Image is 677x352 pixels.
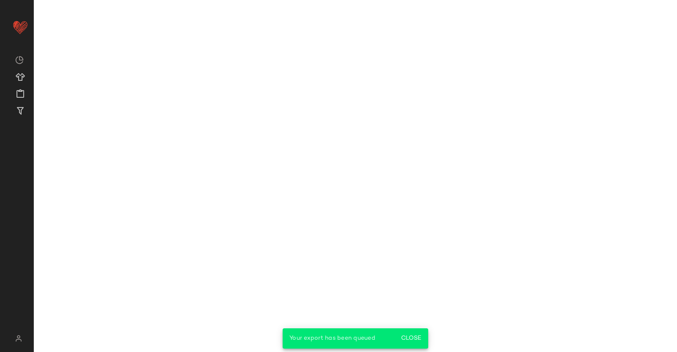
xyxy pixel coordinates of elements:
span: Your export has been queued [289,335,375,341]
button: Close [397,331,425,346]
img: svg%3e [10,335,27,342]
img: svg%3e [15,56,24,64]
img: heart_red.DM2ytmEG.svg [12,19,29,36]
span: Close [401,335,421,342]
